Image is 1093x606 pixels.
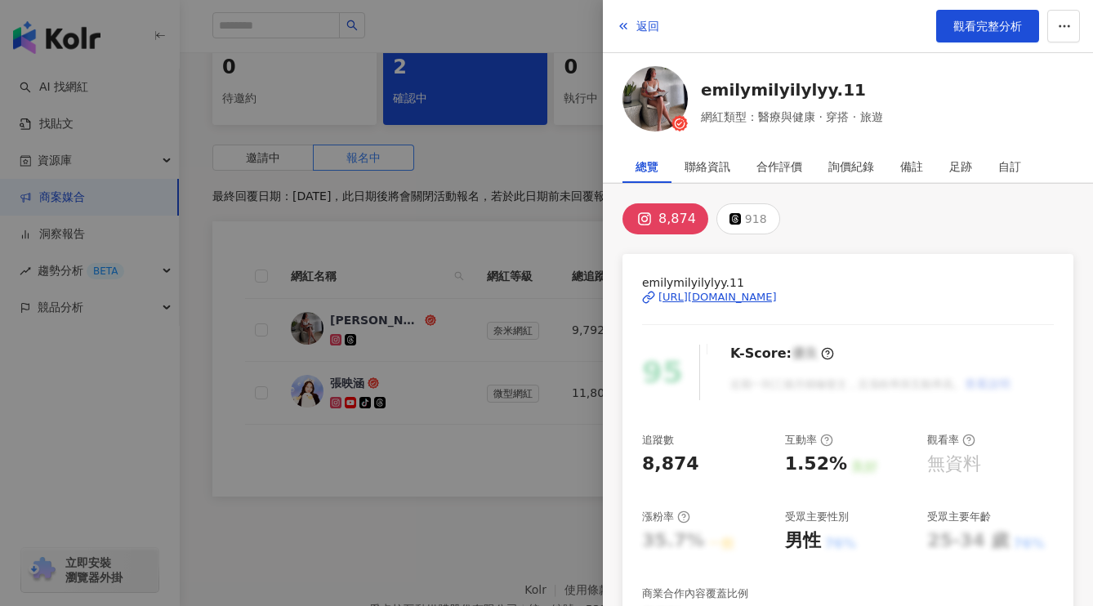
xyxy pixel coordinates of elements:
[642,586,748,601] div: 商業合作內容覆蓋比例
[927,510,991,524] div: 受眾主要年齡
[622,66,688,137] a: KOL Avatar
[701,108,883,126] span: 網紅類型：醫療與健康 · 穿搭 · 旅遊
[658,290,777,305] div: [URL][DOMAIN_NAME]
[900,150,923,183] div: 備註
[756,150,802,183] div: 合作評價
[642,510,690,524] div: 漲粉率
[642,274,1054,292] span: emilymilyilylyy.11
[701,78,883,101] a: emilymilyilylyy.11
[642,290,1054,305] a: [URL][DOMAIN_NAME]
[642,452,699,477] div: 8,874
[785,510,849,524] div: 受眾主要性別
[716,203,780,234] button: 918
[927,452,981,477] div: 無資料
[622,203,708,234] button: 8,874
[745,207,767,230] div: 918
[953,20,1022,33] span: 觀看完整分析
[828,150,874,183] div: 詢價紀錄
[685,150,730,183] div: 聯絡資訊
[927,433,975,448] div: 觀看率
[785,528,821,554] div: 男性
[998,150,1021,183] div: 自訂
[636,20,659,33] span: 返回
[636,150,658,183] div: 總覽
[658,207,696,230] div: 8,874
[622,66,688,131] img: KOL Avatar
[730,345,834,363] div: K-Score :
[785,452,847,477] div: 1.52%
[936,10,1039,42] a: 觀看完整分析
[642,433,674,448] div: 追蹤數
[785,433,833,448] div: 互動率
[616,10,660,42] button: 返回
[949,150,972,183] div: 足跡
